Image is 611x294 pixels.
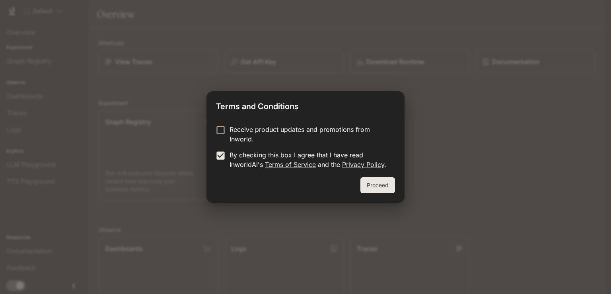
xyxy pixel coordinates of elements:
p: Receive product updates and promotions from Inworld. [230,125,389,144]
h2: Terms and Conditions [206,91,405,118]
button: Proceed [360,177,395,193]
p: By checking this box I agree that I have read InworldAI's and the . [230,150,389,169]
a: Privacy Policy [342,161,384,169]
a: Terms of Service [265,161,316,169]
